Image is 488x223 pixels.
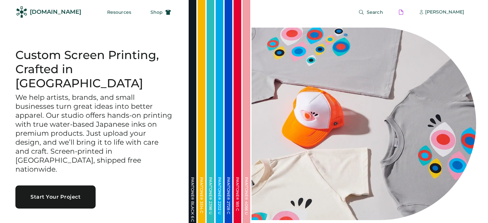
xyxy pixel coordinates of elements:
[15,93,173,174] h3: We help artists, brands, and small businesses turn great ideas into better apparel. Our studio of...
[143,6,179,19] button: Shop
[15,48,173,90] h1: Custom Screen Printing, Crafted in [GEOGRAPHIC_DATA]
[150,10,163,14] span: Shop
[99,6,139,19] button: Resources
[15,185,96,209] button: Start Your Project
[425,9,464,15] div: [PERSON_NAME]
[16,6,27,18] img: Rendered Logo - Screens
[367,10,383,14] span: Search
[351,6,391,19] button: Search
[30,8,81,16] div: [DOMAIN_NAME]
